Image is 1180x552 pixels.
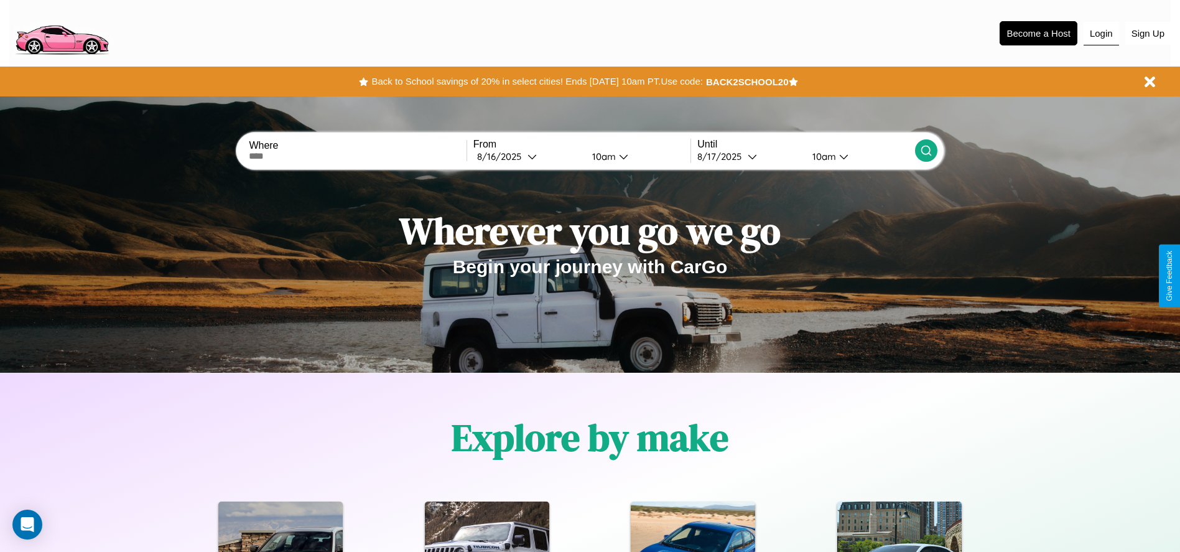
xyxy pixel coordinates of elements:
div: Open Intercom Messenger [12,510,42,540]
button: 10am [582,150,691,163]
div: 10am [586,151,619,162]
label: From [473,139,690,150]
button: Sign Up [1125,22,1171,45]
button: 8/16/2025 [473,150,582,163]
b: BACK2SCHOOL20 [706,77,789,87]
div: 8 / 16 / 2025 [477,151,527,162]
label: Until [697,139,914,150]
div: 10am [806,151,839,162]
img: logo [9,6,114,58]
div: 8 / 17 / 2025 [697,151,748,162]
button: Become a Host [1000,21,1077,45]
button: Login [1084,22,1119,45]
h1: Explore by make [452,412,728,463]
button: Back to School savings of 20% in select cities! Ends [DATE] 10am PT.Use code: [368,73,705,90]
label: Where [249,140,466,151]
button: 10am [802,150,915,163]
div: Give Feedback [1165,251,1174,301]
